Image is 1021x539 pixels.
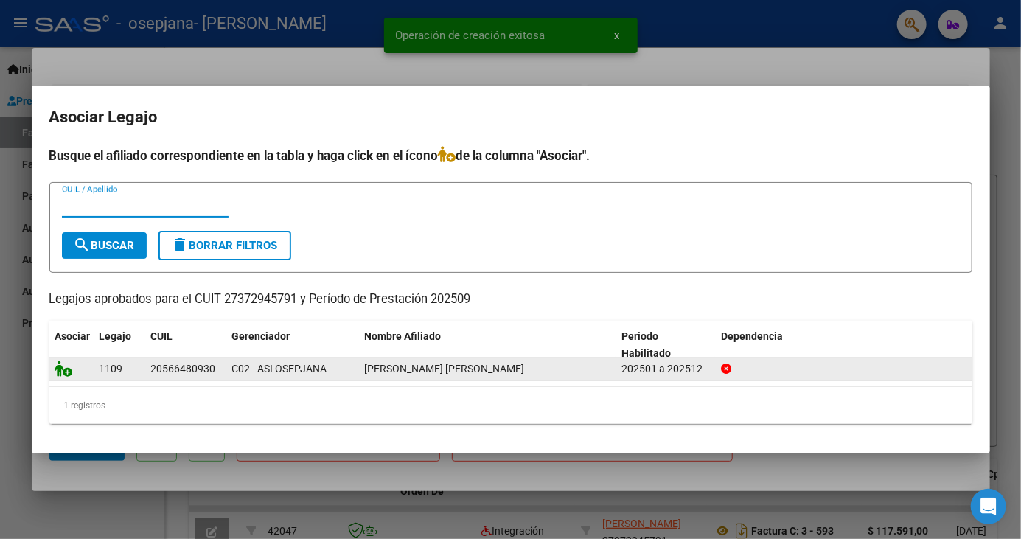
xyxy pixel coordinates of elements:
span: Periodo Habilitado [621,330,671,359]
datatable-header-cell: Nombre Afiliado [359,321,616,369]
h2: Asociar Legajo [49,103,972,131]
span: Asociar [55,330,91,342]
datatable-header-cell: Periodo Habilitado [616,321,715,369]
datatable-header-cell: Gerenciador [226,321,359,369]
div: 20566480930 [151,361,216,378]
span: Buscar [74,239,135,252]
span: Borrar Filtros [172,239,278,252]
p: Legajos aprobados para el CUIT 27372945791 y Período de Prestación 202509 [49,291,972,309]
div: 1 registros [49,387,972,424]
h4: Busque el afiliado correspondiente en la tabla y haga click en el ícono de la columna "Asociar". [49,146,972,165]
span: C02 - ASI OSEPJANA [232,363,327,375]
mat-icon: delete [172,236,189,254]
button: Borrar Filtros [158,231,291,260]
datatable-header-cell: CUIL [145,321,226,369]
datatable-header-cell: Dependencia [715,321,972,369]
datatable-header-cell: Legajo [94,321,145,369]
button: Buscar [62,232,147,259]
div: 202501 a 202512 [621,361,709,378]
div: Open Intercom Messenger [971,489,1006,524]
span: 1109 [100,363,123,375]
span: Gerenciador [232,330,290,342]
span: Dependencia [721,330,783,342]
mat-icon: search [74,236,91,254]
span: SEQUEIRA DOMINGUEZ FRANCISCO MAURO [365,363,525,375]
span: Nombre Afiliado [365,330,442,342]
datatable-header-cell: Asociar [49,321,94,369]
span: Legajo [100,330,132,342]
span: CUIL [151,330,173,342]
